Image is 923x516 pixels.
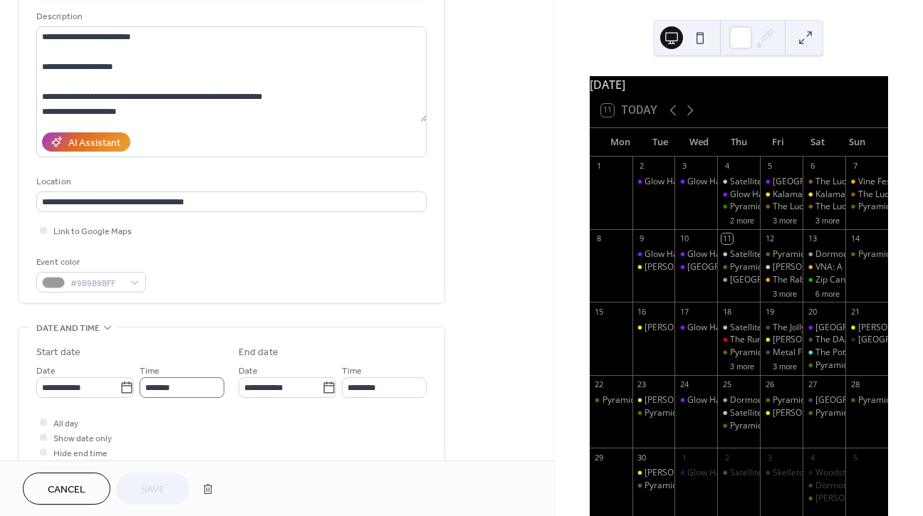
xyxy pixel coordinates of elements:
[767,287,803,299] button: 3 more
[36,321,100,336] span: Date and time
[717,347,760,359] div: Pyramid Scheme
[632,248,675,260] div: Glow Hall: Movie Night
[845,176,888,188] div: Vine Fest
[721,161,732,172] div: 4
[687,261,773,273] div: [GEOGRAPHIC_DATA]
[760,189,803,201] div: Kalamashoegazer Day 1 @ Bell's Eccentric Cafe
[637,379,647,390] div: 23
[760,261,803,273] div: Shakespeare's Lower Level
[773,394,840,406] div: Pyramid Scheme
[48,483,85,497] span: Cancel
[679,233,689,244] div: 10
[773,407,899,419] div: [PERSON_NAME] Eccentric Cafe
[679,452,689,463] div: 1
[645,248,734,260] div: Glow Hall: Movie Night
[767,214,803,226] button: 3 more
[773,274,832,286] div: The Rabbithole
[807,452,818,463] div: 4
[674,322,717,334] div: Glow Hall: Workshop (Music Production)
[730,322,836,334] div: Satellite Records Open Mic
[803,359,845,372] div: Pyramid Scheme
[815,467,877,479] div: Woodstock Fest
[760,347,803,359] div: Metal Frat
[717,467,760,479] div: Satellite Records Open Mic
[342,364,362,379] span: Time
[815,334,856,346] div: The DAAC
[717,201,760,213] div: Pyramid Scheme
[42,132,130,152] button: AI Assistant
[730,248,836,260] div: Satellite Records Open Mic
[807,379,818,390] div: 27
[637,161,647,172] div: 2
[679,128,719,157] div: Wed
[721,379,732,390] div: 25
[858,189,917,201] div: The Lucky Wolf
[760,274,803,286] div: The Rabbithole
[632,176,675,188] div: Glow Hall: Movie Night
[803,248,845,260] div: Dormouse: Rad Riso Open Print
[674,394,717,406] div: Glow Hall: Workshop (Music Production)
[632,480,675,492] div: Pyramid Scheme
[773,347,813,359] div: Metal Frat
[773,261,895,273] div: [PERSON_NAME]'s Lower Level
[845,248,888,260] div: Pyramid Scheme
[645,394,771,406] div: [PERSON_NAME] Eccentric Cafe
[760,176,803,188] div: Glow Hall
[717,394,760,406] div: Dormouse: Rad Riso Open Print
[845,189,888,201] div: The Lucky Wolf
[645,480,711,492] div: Pyramid Scheme
[767,359,803,372] button: 3 more
[717,274,760,286] div: Dormouse Theater
[721,452,732,463] div: 2
[807,306,818,317] div: 20
[803,334,845,346] div: The DAAC
[645,261,771,273] div: [PERSON_NAME] Eccentric Cafe
[68,136,120,151] div: AI Assistant
[53,416,78,431] span: All day
[760,394,803,406] div: Pyramid Scheme
[730,407,836,419] div: Satellite Records Open Mic
[640,128,679,157] div: Tue
[594,306,605,317] div: 15
[637,306,647,317] div: 16
[730,201,797,213] div: Pyramid Scheme
[760,201,803,213] div: The Lucky Wolf
[645,322,771,334] div: [PERSON_NAME] Eccentric Cafe
[803,201,845,213] div: The Lucky Wolf
[679,306,689,317] div: 17
[36,174,424,189] div: Location
[594,161,605,172] div: 1
[850,161,860,172] div: 7
[717,322,760,334] div: Satellite Records Open Mic
[815,176,875,188] div: The Lucky Wolf
[687,248,845,260] div: Glow Hall: Workshop (Music Production)
[717,176,760,188] div: Satellite Records Open Mic
[773,467,818,479] div: Skelletones
[36,345,80,360] div: Start date
[764,452,775,463] div: 3
[632,407,675,419] div: Pyramid Scheme
[53,431,112,446] span: Show date only
[717,261,760,273] div: Pyramid Scheme
[803,347,845,359] div: The Potato Sack
[760,407,803,419] div: Bell's Eccentric Cafe
[760,467,803,479] div: Skelletones
[850,452,860,463] div: 5
[239,345,278,360] div: End date
[717,334,760,346] div: The RunOff
[803,189,845,201] div: Kalamashoegazer Day 2 @ Bell's Eccentric Cafe
[815,359,882,372] div: Pyramid Scheme
[815,347,879,359] div: The Potato Sack
[803,176,845,188] div: The Lucky Wolf
[23,473,110,505] a: Cancel
[239,364,258,379] span: Date
[717,407,760,419] div: Satellite Records Open Mic
[730,467,836,479] div: Satellite Records Open Mic
[815,394,902,406] div: [GEOGRAPHIC_DATA]
[773,248,840,260] div: Pyramid Scheme
[645,407,711,419] div: Pyramid Scheme
[724,359,760,372] button: 3 more
[850,233,860,244] div: 14
[645,467,771,479] div: [PERSON_NAME] Eccentric Cafe
[760,248,803,260] div: Pyramid Scheme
